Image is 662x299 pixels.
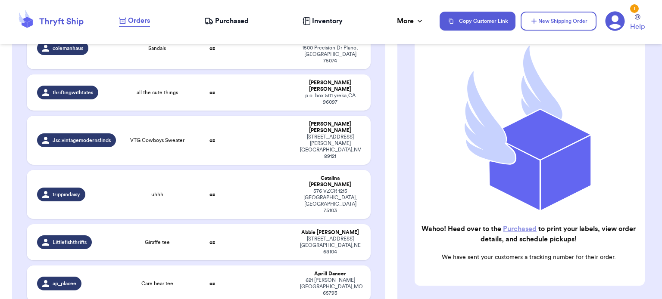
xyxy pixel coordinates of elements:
div: Abbie [PERSON_NAME] [300,229,360,236]
a: Purchased [204,16,249,26]
strong: oz [209,90,215,95]
div: Catalina [PERSON_NAME] [300,175,360,188]
div: 621 [PERSON_NAME] [GEOGRAPHIC_DATA] , MO 65793 [300,277,360,296]
span: thriftingwithtates [53,89,93,96]
a: Inventory [303,16,343,26]
span: Inventory [312,16,343,26]
div: 1500 Precision Dr Plano , [GEOGRAPHIC_DATA] 75074 [300,45,360,64]
span: Jsc.vintagemodernsfinds [53,137,111,144]
strong: oz [209,46,215,51]
span: Sandals [148,45,166,52]
div: Aprill Dancer [300,271,360,277]
strong: oz [209,281,215,286]
span: ap_placee [53,280,76,287]
span: VTG Cowboys Sweater [130,137,184,144]
p: We have sent your customers a tracking number for their order. [422,253,636,262]
span: Orders [128,15,150,26]
div: More [397,16,424,26]
div: [STREET_ADDRESS] [GEOGRAPHIC_DATA] , NE 68104 [300,236,360,255]
span: uhhh [151,191,163,198]
div: p.o. box 501 yreka , CA 96097 [300,92,360,105]
span: colemanhaus [53,45,83,52]
strong: oz [209,240,215,245]
strong: oz [209,138,215,143]
a: Orders [119,15,150,27]
span: Purchased [215,16,249,26]
span: Littlefishthrifts [53,239,87,246]
div: 576 VZCR 1215 [GEOGRAPHIC_DATA] , [GEOGRAPHIC_DATA] 75103 [300,188,360,214]
span: Help [630,22,645,32]
div: 1 [630,4,639,13]
div: [PERSON_NAME] [PERSON_NAME] [300,121,360,134]
a: Help [630,14,645,32]
button: New Shipping Order [521,12,596,31]
div: [STREET_ADDRESS][PERSON_NAME] [GEOGRAPHIC_DATA] , NV 89121 [300,134,360,160]
span: Giraffe tee [145,239,170,246]
button: Copy Customer Link [440,12,515,31]
span: Care bear tee [141,280,173,287]
span: trippindaisy [53,191,80,198]
strong: oz [209,192,215,197]
a: 1 [605,11,625,31]
a: Purchased [503,225,537,232]
span: all the cute things [137,89,178,96]
div: [PERSON_NAME] [PERSON_NAME] [300,80,360,92]
h2: Wahoo! Head over to the to print your labels, view order details, and schedule pickups! [422,224,636,244]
